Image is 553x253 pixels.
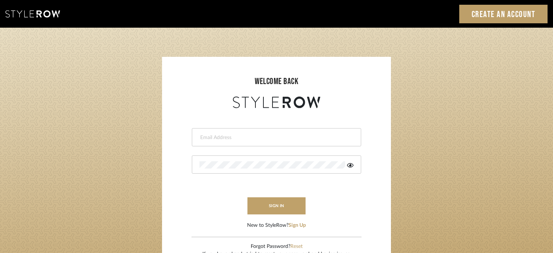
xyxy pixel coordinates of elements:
div: welcome back [169,75,384,88]
div: New to StyleRow? [247,222,306,229]
div: Forgot Password? [202,243,351,250]
button: Sign Up [288,222,306,229]
input: Email Address [199,134,352,141]
a: Create an Account [459,5,548,23]
button: Reset [290,243,303,250]
button: sign in [247,197,306,214]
